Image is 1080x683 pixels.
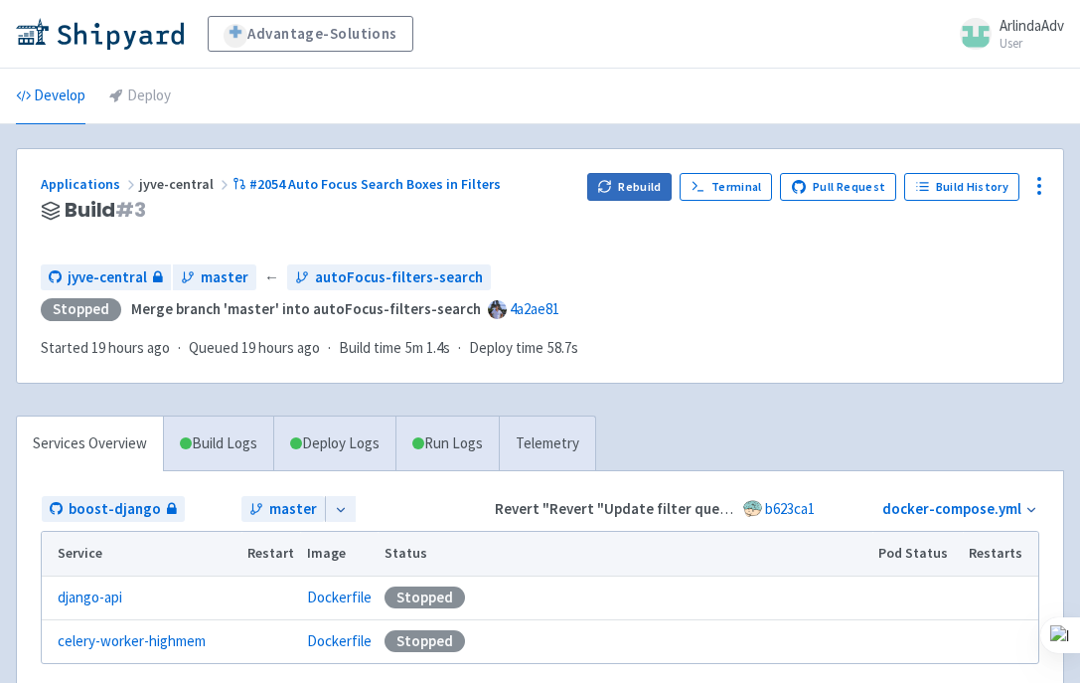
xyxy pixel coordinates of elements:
[201,266,248,289] span: master
[41,264,171,291] a: jyve-central
[109,69,171,124] a: Deploy
[16,18,184,50] img: Shipyard logo
[1000,37,1064,50] small: User
[307,588,372,606] a: Dockerfile
[41,337,590,360] div: · · ·
[339,337,401,360] span: Build time
[65,199,146,222] span: Build
[58,587,122,609] a: django-api
[405,337,450,360] span: 5m 1.4s
[948,18,1064,50] a: ArlindaAdv User
[499,417,595,471] a: Telemetry
[765,499,815,518] a: b623ca1
[872,532,963,576] th: Pod Status
[241,532,301,576] th: Restart
[469,337,543,360] span: Deploy time
[510,299,559,318] a: 4a2ae81
[208,16,413,52] a: Advantage-Solutions
[189,338,320,357] span: Queued
[882,499,1021,518] a: docker-compose.yml
[16,69,85,124] a: Develop
[378,532,871,576] th: Status
[395,417,499,471] a: Run Logs
[42,496,185,523] a: boost-django
[385,587,465,608] div: Stopped
[264,266,279,289] span: ←
[139,175,232,193] span: jyve-central
[495,499,800,518] strong: Revert "Revert "Update filter query"" (#4046)
[547,337,578,360] span: 58.7s
[287,264,491,291] a: autoFocus-filters-search
[269,498,317,521] span: master
[587,173,673,201] button: Rebuild
[680,173,772,201] a: Terminal
[300,532,378,576] th: Image
[91,338,170,357] time: 19 hours ago
[115,196,146,224] span: # 3
[273,417,395,471] a: Deploy Logs
[131,299,481,318] strong: Merge branch 'master' into autoFocus-filters-search
[241,496,325,523] a: master
[315,266,483,289] span: autoFocus-filters-search
[1000,16,1064,35] span: ArlindaAdv
[58,630,206,653] a: celery-worker-highmem
[41,298,121,321] div: Stopped
[307,631,372,650] a: Dockerfile
[232,175,504,193] a: #2054 Auto Focus Search Boxes in Filters
[173,264,256,291] a: master
[69,498,161,521] span: boost-django
[241,338,320,357] time: 19 hours ago
[385,630,465,652] div: Stopped
[904,173,1019,201] a: Build History
[164,417,273,471] a: Build Logs
[17,417,163,471] a: Services Overview
[68,266,147,289] span: jyve-central
[42,532,241,576] th: Service
[780,173,896,201] a: Pull Request
[963,532,1038,576] th: Restarts
[41,338,170,357] span: Started
[41,175,139,193] a: Applications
